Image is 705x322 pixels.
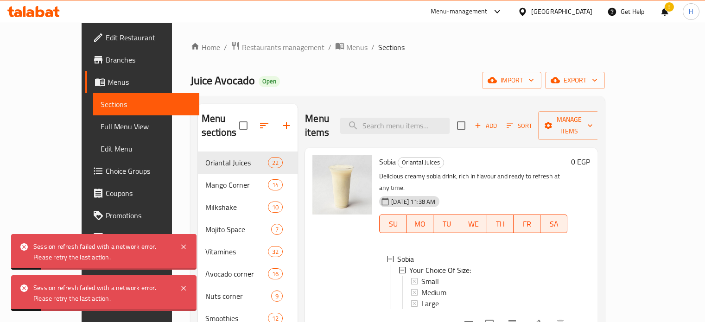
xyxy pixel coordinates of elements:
span: 22 [268,158,282,167]
span: SA [544,217,564,231]
div: items [268,246,283,257]
span: Branches [106,54,192,65]
span: FR [517,217,537,231]
button: Add section [275,114,298,137]
span: Select all sections [234,116,253,135]
h2: Menu items [305,112,329,139]
span: SU [383,217,403,231]
span: Sections [378,42,405,53]
span: Juice Avocado [191,70,255,91]
span: Large [421,298,439,309]
span: Milkshake [205,202,268,213]
span: Sort [507,120,532,131]
span: Menu disclaimer [106,232,192,243]
a: Restaurants management [231,41,324,53]
div: Vitamines32 [198,240,298,263]
span: MO [410,217,430,231]
button: Add [471,119,501,133]
span: Mango Corner [205,179,268,190]
div: items [268,157,283,168]
span: TH [491,217,510,231]
button: WE [460,215,487,233]
div: Mojito Space7 [198,218,298,240]
span: Edit Menu [101,143,192,154]
a: Coupons [85,182,199,204]
span: Sort sections [253,114,275,137]
input: search [340,118,450,134]
span: Avocado corner [205,268,268,279]
button: SU [379,215,406,233]
span: 14 [268,181,282,189]
span: 16 [268,270,282,278]
span: H [689,6,693,17]
span: Menus [346,42,368,53]
span: Select section [451,116,471,135]
span: Oriantal Juices [205,157,268,168]
li: / [371,42,375,53]
a: Home [191,42,220,53]
span: export [553,75,597,86]
span: Menus [108,76,192,88]
div: [GEOGRAPHIC_DATA] [531,6,592,17]
div: items [271,290,283,302]
span: Sections [101,99,192,110]
li: / [328,42,331,53]
a: Branches [85,49,199,71]
span: Sobia [379,155,396,169]
span: Choice Groups [106,165,192,177]
button: SA [540,215,567,233]
div: Mango Corner14 [198,174,298,196]
button: Manage items [538,111,600,140]
div: Nuts corner9 [198,285,298,307]
button: FR [514,215,540,233]
span: Sort items [501,119,538,133]
button: MO [406,215,433,233]
a: Edit Restaurant [85,26,199,49]
a: Full Menu View [93,115,199,138]
button: export [545,72,605,89]
div: Avocado corner16 [198,263,298,285]
a: Promotions [85,204,199,227]
button: TU [433,215,460,233]
span: TU [437,217,457,231]
div: Session refresh failed with a network error. Please retry the last action. [33,241,171,262]
h6: 0 EGP [571,155,590,168]
span: import [489,75,534,86]
a: Menus [85,71,199,93]
span: Small [421,276,439,287]
li: / [224,42,227,53]
span: Add [473,120,498,131]
span: Manage items [546,114,593,137]
span: Open [259,77,280,85]
span: Add item [471,119,501,133]
button: Sort [504,119,534,133]
button: TH [487,215,514,233]
div: items [268,268,283,279]
span: 9 [272,292,282,301]
img: Sobia [312,155,372,215]
span: Full Menu View [101,121,192,132]
span: 7 [272,225,282,234]
span: Your Choice Of Size: [409,265,471,276]
div: Menu-management [431,6,488,17]
span: Mojito Space [205,224,271,235]
a: Coverage Report [85,271,199,293]
span: [DATE] 11:38 AM [387,197,439,206]
span: Vitamines [205,246,268,257]
span: WE [464,217,483,231]
a: Choice Groups [85,160,199,182]
div: Nuts corner [205,290,271,302]
span: Oriantal Juices [398,157,444,168]
div: Oriantal Juices22 [198,152,298,174]
a: Sections [93,93,199,115]
nav: breadcrumb [191,41,605,53]
div: Milkshake10 [198,196,298,218]
a: Menu disclaimer [85,227,199,249]
h2: Menu sections [202,112,240,139]
span: Edit Restaurant [106,32,192,43]
span: 10 [268,203,282,212]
